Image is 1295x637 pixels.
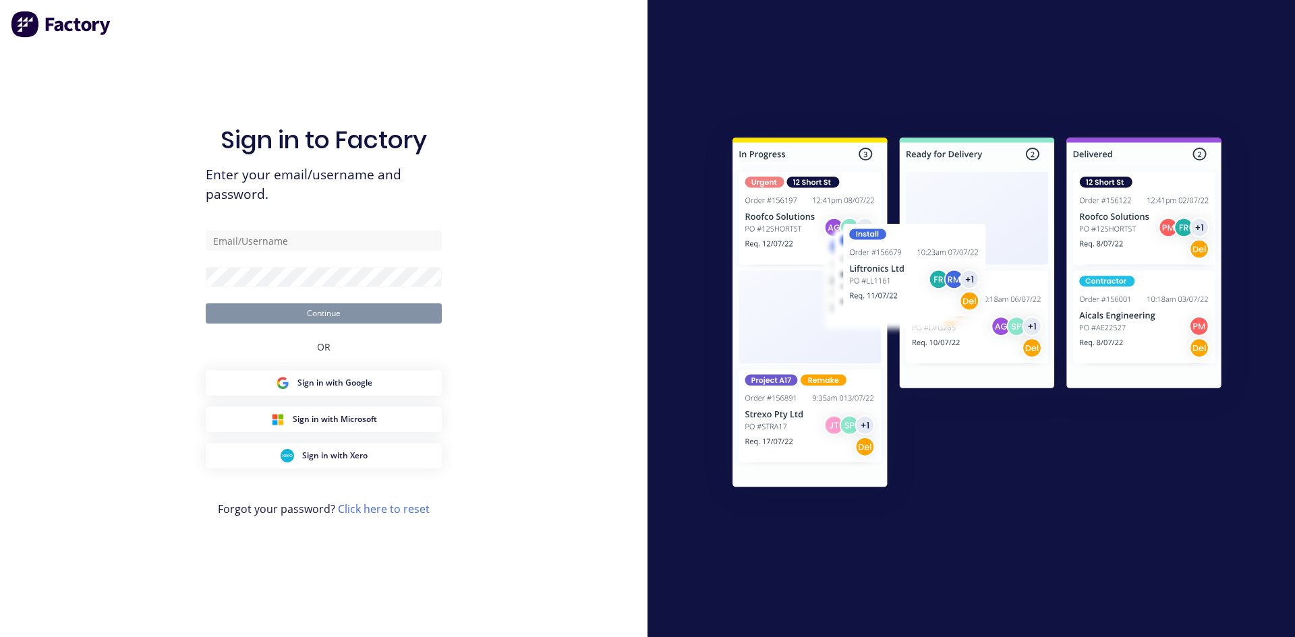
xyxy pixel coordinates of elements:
img: Google Sign in [276,376,289,390]
span: Sign in with Google [297,377,372,389]
span: Forgot your password? [218,501,430,517]
button: Continue [206,303,442,324]
button: Google Sign inSign in with Google [206,370,442,396]
button: Xero Sign inSign in with Xero [206,443,442,468]
button: Microsoft Sign inSign in with Microsoft [206,406,442,432]
span: Sign in with Xero [302,450,368,462]
a: Click here to reset [338,502,430,516]
img: Xero Sign in [281,449,294,462]
span: Sign in with Microsoft [293,413,377,425]
img: Microsoft Sign in [271,413,285,426]
div: OR [317,324,330,370]
img: Factory [11,11,112,38]
span: Enter your email/username and password. [206,165,442,204]
input: Email/Username [206,231,442,251]
h1: Sign in to Factory [221,125,427,154]
img: Sign in [703,111,1251,519]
